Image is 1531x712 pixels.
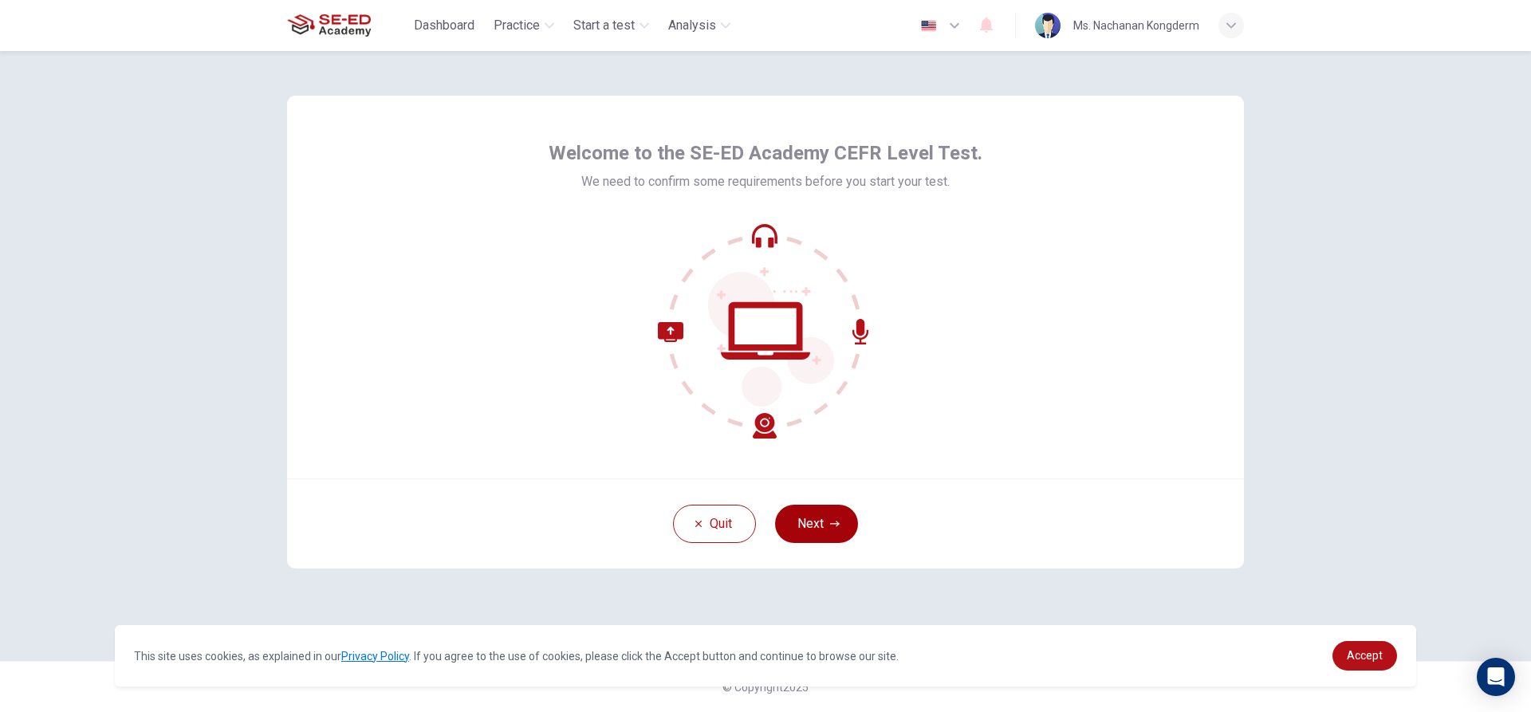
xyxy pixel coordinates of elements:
span: Dashboard [414,16,474,35]
a: SE-ED Academy logo [287,10,407,41]
button: Practice [487,11,561,40]
div: Open Intercom Messenger [1477,658,1515,696]
img: Profile picture [1035,13,1061,38]
span: Practice [494,16,540,35]
button: Analysis [662,11,737,40]
button: Quit [673,505,756,543]
button: Dashboard [407,11,481,40]
span: Welcome to the SE-ED Academy CEFR Level Test. [549,140,982,166]
button: Next [775,505,858,543]
span: © Copyright 2025 [722,681,809,694]
span: Accept [1347,649,1383,662]
img: en [919,20,939,32]
img: SE-ED Academy logo [287,10,371,41]
span: Start a test [573,16,635,35]
a: dismiss cookie message [1332,641,1397,671]
span: This site uses cookies, as explained in our . If you agree to the use of cookies, please click th... [134,650,899,663]
span: We need to confirm some requirements before you start your test. [581,172,950,191]
button: Start a test [567,11,655,40]
a: Privacy Policy [341,650,409,663]
div: Ms. Nachanan Kongderm [1073,16,1199,35]
span: Analysis [668,16,716,35]
div: cookieconsent [115,625,1416,686]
